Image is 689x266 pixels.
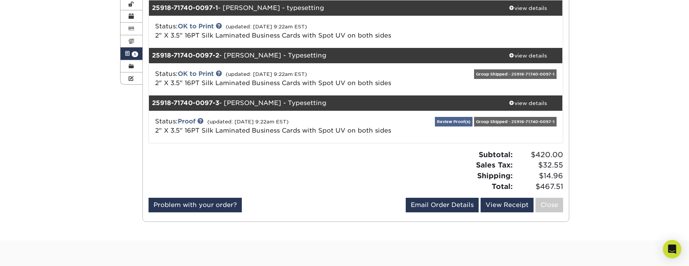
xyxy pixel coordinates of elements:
[663,240,681,258] div: Open Intercom Messenger
[149,95,494,111] div: - [PERSON_NAME] - Typesetting
[494,0,563,16] a: view details
[226,71,307,77] small: (updated: [DATE] 9:22am EST)
[515,160,563,171] span: $32.55
[149,117,425,135] div: Status:
[155,127,391,134] span: 2" X 3.5" 16PT Silk Laminated Business Cards with Spot UV on both sides
[406,198,479,212] a: Email Order Details
[226,24,307,30] small: (updated: [DATE] 9:22am EST)
[207,119,289,125] small: (updated: [DATE] 9:22am EST)
[494,52,563,59] div: view details
[155,79,391,87] span: 2" X 3.5" 16PT Silk Laminated Business Cards with Spot UV on both sides
[474,117,557,126] div: Group Shipped - 25918-71740-0097-1
[152,4,218,11] strong: 25918-71740-0097-1
[492,182,513,190] strong: Total:
[149,48,494,63] div: - [PERSON_NAME] - Typesetting
[178,23,214,30] a: OK to Print
[121,48,143,60] a: 1
[515,149,563,160] span: $420.00
[178,118,195,125] a: Proof
[494,4,563,12] div: view details
[149,198,242,212] a: Problem with your order?
[494,95,563,111] a: view details
[149,22,425,40] div: Status:
[149,0,494,16] div: - [PERSON_NAME] - typesetting
[178,70,214,77] a: OK to Print
[476,161,513,169] strong: Sales Tax:
[494,48,563,63] a: view details
[535,198,563,212] a: Close
[481,198,534,212] a: View Receipt
[152,52,219,59] strong: 25918-71740-0097-2
[515,181,563,192] span: $467.51
[435,117,473,126] a: Review Proof(s)
[132,51,138,57] span: 1
[479,150,513,159] strong: Subtotal:
[152,99,219,107] strong: 25918-71740-0097-3
[515,171,563,181] span: $14.96
[149,69,425,88] div: Status:
[494,99,563,107] div: view details
[477,171,513,180] strong: Shipping:
[155,32,391,39] span: 2" X 3.5" 16PT Silk Laminated Business Cards with Spot UV on both sides
[474,69,557,79] div: Group Shipped - 25918-71740-0097-1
